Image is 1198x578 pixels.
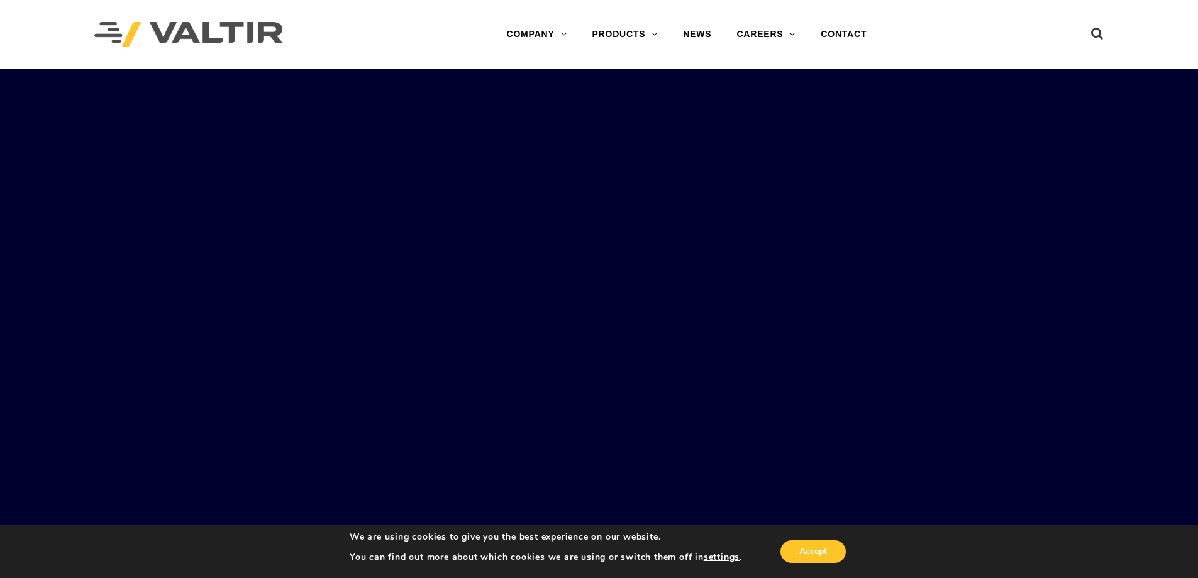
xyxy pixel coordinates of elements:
[94,22,283,48] img: Valtir
[704,552,740,563] button: settings
[350,531,742,543] p: We are using cookies to give you the best experience on our website.
[808,22,879,47] a: CONTACT
[579,22,670,47] a: PRODUCTS
[350,552,742,563] p: You can find out more about which cookies we are using or switch them off in .
[670,22,724,47] a: NEWS
[724,22,808,47] a: CAREERS
[494,22,579,47] a: COMPANY
[780,540,846,563] button: Accept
